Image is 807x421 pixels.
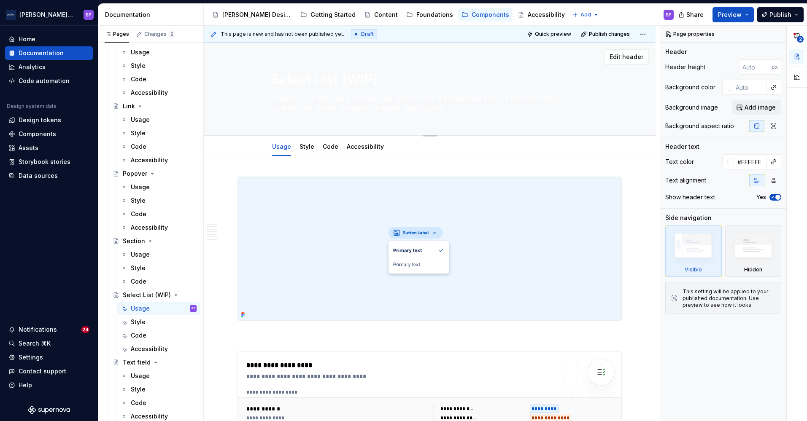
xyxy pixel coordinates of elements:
[117,86,200,99] a: Accessibility
[535,31,571,38] span: Quick preview
[168,31,175,38] span: 5
[19,381,32,389] div: Help
[131,196,146,205] div: Style
[131,183,150,191] div: Usage
[131,250,150,259] div: Usage
[238,177,621,321] img: a0097dc5-ffde-4b3e-8e96-138b248db27a.png
[209,6,568,23] div: Page tree
[131,372,150,380] div: Usage
[117,261,200,275] a: Style
[5,169,93,182] a: Data sources
[117,153,200,167] a: Accessibility
[5,113,93,127] a: Design tokens
[310,11,356,19] div: Getting Started
[739,59,772,75] input: Auto
[343,137,387,155] div: Accessibility
[109,356,200,369] a: Text field
[296,137,318,155] div: Style
[117,342,200,356] a: Accessibility
[105,11,200,19] div: Documentation
[604,49,649,64] button: Edit header
[117,126,200,140] a: Style
[665,142,699,151] div: Header text
[665,83,715,91] div: Background color
[28,406,70,414] svg: Supernova Logo
[131,62,146,70] div: Style
[732,100,781,115] button: Add image
[117,315,200,329] a: Style
[19,77,70,85] div: Code automation
[131,385,146,394] div: Style
[757,7,804,22] button: Publish
[361,8,401,21] a: Content
[5,60,93,74] a: Analytics
[209,8,295,21] a: [PERSON_NAME] Design
[19,158,70,166] div: Storybook stories
[5,127,93,141] a: Components
[578,28,634,40] button: Publish changes
[19,325,57,334] div: Notifications
[269,137,294,155] div: Usage
[117,59,200,72] a: Style
[117,113,200,126] a: Usage
[674,7,709,22] button: Share
[221,31,344,38] span: This page is new and has not been published yet.
[117,46,200,59] a: Usage
[5,351,93,364] a: Settings
[131,115,150,124] div: Usage
[131,88,168,97] div: Accessibility
[514,8,568,21] a: Accessibility
[131,264,146,272] div: Style
[117,383,200,396] a: Style
[123,102,135,110] div: Link
[756,194,766,201] label: Yes
[665,193,715,201] div: Show header text
[131,142,146,151] div: Code
[472,11,509,19] div: Components
[117,180,200,194] a: Usage
[117,329,200,342] a: Code
[458,8,513,21] a: Components
[131,399,146,407] div: Code
[666,11,672,18] div: SP
[19,63,46,71] div: Analytics
[19,11,73,19] div: [PERSON_NAME] Airlines
[665,158,694,166] div: Text color
[272,143,291,150] a: Usage
[123,291,171,299] div: Select List (WIP)
[123,237,145,245] div: Section
[117,207,200,221] a: Code
[81,326,89,333] span: 24
[570,9,602,21] button: Add
[131,345,168,353] div: Accessibility
[524,28,575,40] button: Quick preview
[665,103,718,112] div: Background image
[769,11,791,19] span: Publish
[19,130,56,138] div: Components
[5,141,93,155] a: Assets
[745,103,776,112] span: Add image
[5,323,93,336] button: Notifications24
[732,80,767,95] input: Auto
[131,277,146,286] div: Code
[725,225,782,277] div: Hidden
[686,11,704,19] span: Share
[665,122,734,130] div: Background aspect ratio
[131,129,146,137] div: Style
[19,172,58,180] div: Data sources
[117,248,200,261] a: Usage
[269,70,588,90] textarea: Select List (WIP)
[5,46,93,60] a: Documentation
[6,10,16,20] img: f0306bc8-3074-41fb-b11c-7d2e8671d5eb.png
[772,64,778,70] p: px
[131,331,146,340] div: Code
[319,137,342,155] div: Code
[734,154,767,169] input: Auto
[5,365,93,378] button: Contact support
[117,396,200,410] a: Code
[361,31,374,38] span: Draft
[109,167,200,180] a: Popover
[117,194,200,207] a: Style
[123,169,147,178] div: Popover
[665,63,705,71] div: Header height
